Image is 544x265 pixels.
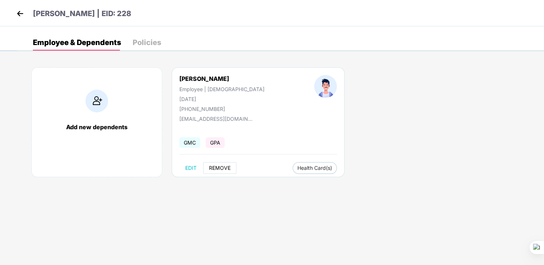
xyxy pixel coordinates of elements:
[179,106,265,112] div: [PHONE_NUMBER]
[133,39,161,46] div: Policies
[185,165,197,171] span: EDIT
[179,96,265,102] div: [DATE]
[203,162,236,174] button: REMOVE
[206,137,225,148] span: GPA
[179,116,252,122] div: [EMAIL_ADDRESS][DOMAIN_NAME]
[179,75,265,82] div: [PERSON_NAME]
[33,39,121,46] div: Employee & Dependents
[209,165,231,171] span: REMOVE
[179,137,200,148] span: GMC
[85,90,108,112] img: addIcon
[297,166,332,170] span: Health Card(s)
[15,8,26,19] img: back
[179,86,265,92] div: Employee | [DEMOGRAPHIC_DATA]
[39,123,155,131] div: Add new dependents
[179,162,202,174] button: EDIT
[314,75,337,98] img: profileImage
[293,162,337,174] button: Health Card(s)
[33,8,131,19] p: [PERSON_NAME] | EID: 228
